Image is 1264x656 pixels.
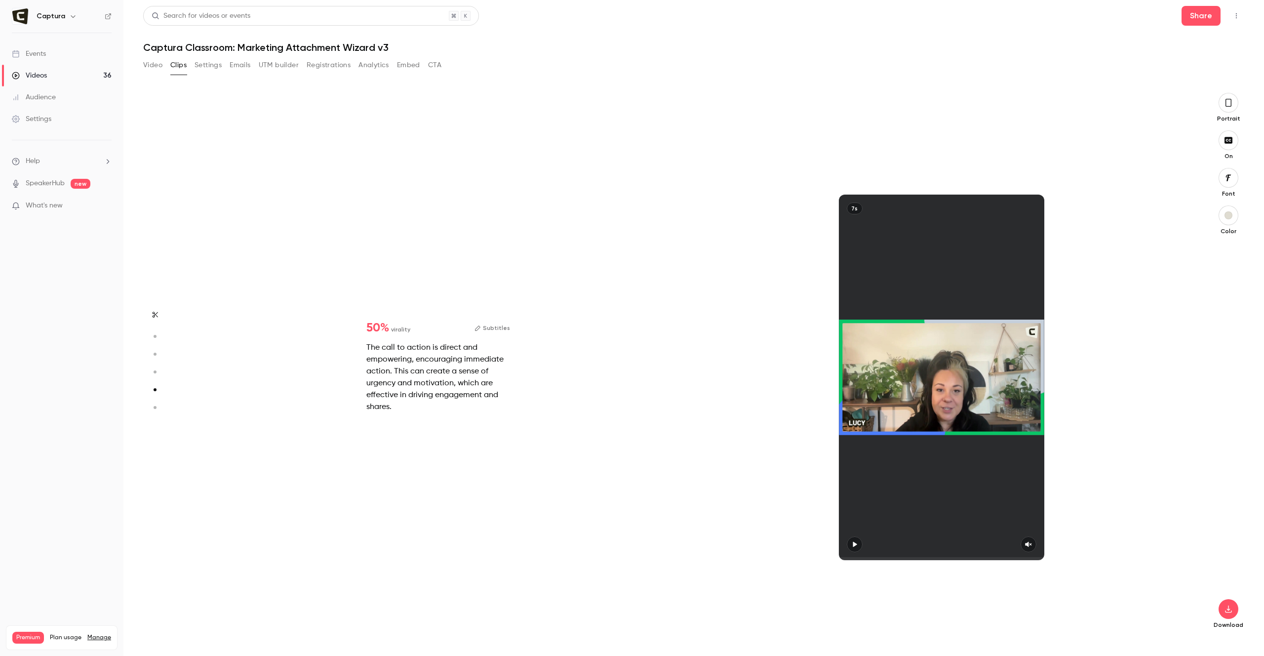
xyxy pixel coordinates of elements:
p: Color [1213,227,1244,235]
span: virality [391,325,410,334]
div: Audience [12,92,56,102]
span: Help [26,156,40,166]
div: Search for videos or events [152,11,250,21]
a: Manage [87,634,111,642]
button: Video [143,57,162,73]
div: Settings [12,114,51,124]
p: Download [1213,621,1244,629]
p: Portrait [1213,115,1244,123]
span: 50 % [366,322,389,334]
span: What's new [26,201,63,211]
span: new [71,179,90,189]
span: Premium [12,632,44,644]
div: Videos [12,71,47,81]
span: Plan usage [50,634,81,642]
button: Clips [170,57,187,73]
button: Registrations [307,57,351,73]
button: Settings [195,57,222,73]
p: On [1213,152,1244,160]
button: Analytics [358,57,389,73]
button: Top Bar Actions [1228,8,1244,24]
div: Events [12,49,46,59]
button: CTA [428,57,441,73]
button: Subtitles [474,322,510,334]
button: UTM builder [259,57,299,73]
a: SpeakerHub [26,178,65,189]
button: Emails [230,57,250,73]
iframe: Noticeable Trigger [100,202,112,210]
h1: Captura Classroom: Marketing Attachment Wizard v3 [143,41,1244,53]
li: help-dropdown-opener [12,156,112,166]
h6: Captura [37,11,65,21]
button: Embed [397,57,420,73]
p: Font [1213,190,1244,198]
img: Captura [12,8,28,24]
div: The call to action is direct and empowering, encouraging immediate action. This can create a sens... [366,342,510,413]
button: Share [1182,6,1221,26]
